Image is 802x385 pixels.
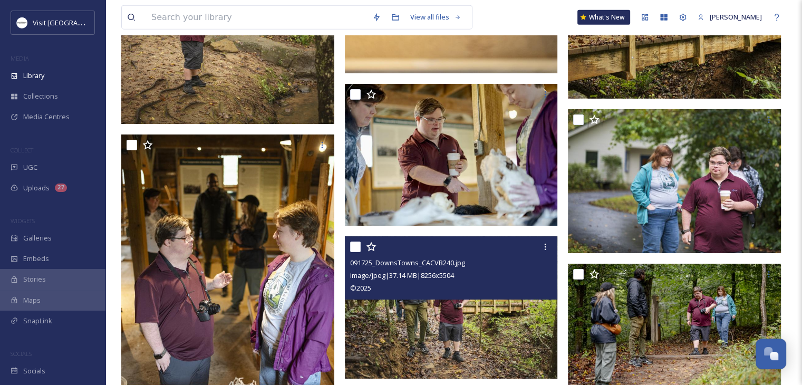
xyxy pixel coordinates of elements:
span: MEDIA [11,54,29,62]
span: Uploads [23,183,50,193]
div: 27 [55,184,67,192]
a: What's New [577,10,630,25]
span: Maps [23,295,41,305]
span: Media Centres [23,112,70,122]
a: [PERSON_NAME] [692,7,767,27]
img: 091725_DownsTowns_CACVB516.jpg [568,109,784,253]
img: Circle%20Logo.png [17,17,27,28]
span: Galleries [23,233,52,243]
span: SnapLink [23,316,52,326]
span: 091725_DownsTowns_CACVB240.jpg [350,258,465,267]
span: [PERSON_NAME] [710,12,762,22]
img: 091725_DownsTowns_CACVB240.jpg [345,236,558,379]
span: Stories [23,274,46,284]
span: Embeds [23,254,49,264]
span: UGC [23,162,37,172]
button: Open Chat [756,339,786,369]
span: Socials [23,366,45,376]
a: View all files [405,7,467,27]
span: WIDGETS [11,217,35,225]
span: Visit [GEOGRAPHIC_DATA] [33,17,114,27]
span: SOCIALS [11,350,32,358]
span: Library [23,71,44,81]
span: image/jpeg | 37.14 MB | 8256 x 5504 [350,271,454,280]
input: Search your library [146,6,367,29]
span: Collections [23,91,58,101]
span: COLLECT [11,146,33,154]
img: 091725_DownsTowns_CACVB562.jpg [345,84,558,226]
span: © 2025 [350,283,371,293]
